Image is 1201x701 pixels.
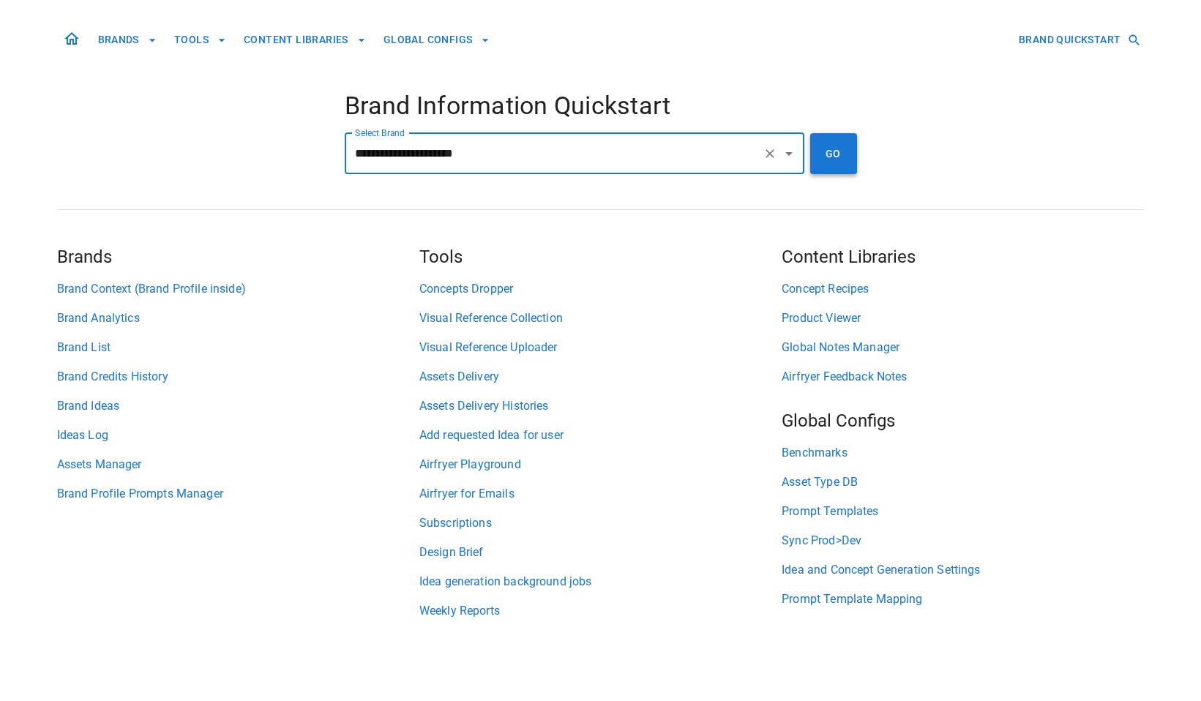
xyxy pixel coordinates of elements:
[782,310,1144,327] a: Product Viewer
[782,532,1144,550] a: Sync Prod>Dev
[419,514,782,532] a: Subscriptions
[810,133,857,174] button: GO
[782,591,1144,608] a: Prompt Template Mapping
[419,339,782,356] a: Visual Reference Uploader
[378,26,496,53] button: GLOBAL CONFIGS
[782,473,1144,491] a: Asset Type DB
[782,444,1144,462] a: Benchmarks
[238,26,372,53] button: CONTENT LIBRARIES
[57,280,419,298] a: Brand Context (Brand Profile inside)
[57,310,419,327] a: Brand Analytics
[419,602,782,620] a: Weekly Reports
[419,544,782,561] a: Design Brief
[419,485,782,503] a: Airfryer for Emails
[57,368,419,386] a: Brand Credits History
[355,127,405,139] label: Select Brand
[782,409,1144,432] h5: Global Configs
[419,573,782,591] a: Idea generation background jobs
[419,456,782,473] a: Airfryer Playground
[782,368,1144,386] a: Airfryer Feedback Notes
[57,485,419,503] a: Brand Profile Prompts Manager
[782,280,1144,298] a: Concept Recipes
[760,143,780,164] button: Clear
[419,310,782,327] a: Visual Reference Collection
[782,339,1144,356] a: Global Notes Manager
[419,397,782,415] a: Assets Delivery Histories
[419,368,782,386] a: Assets Delivery
[419,280,782,298] a: Concepts Dropper
[57,245,419,269] h5: Brands
[782,503,1144,520] a: Prompt Templates
[57,456,419,473] a: Assets Manager
[1013,26,1144,53] button: BRAND QUICKSTART
[779,143,799,164] button: Open
[782,245,1144,269] h5: Content Libraries
[92,26,162,53] button: BRANDS
[782,561,1144,579] a: Idea and Concept Generation Settings
[419,245,782,269] h5: Tools
[57,339,419,356] a: Brand List
[57,397,419,415] a: Brand Ideas
[168,26,232,53] button: TOOLS
[419,427,782,444] a: Add requested Idea for user
[345,91,857,121] h4: Brand Information Quickstart
[57,427,419,444] a: Ideas Log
